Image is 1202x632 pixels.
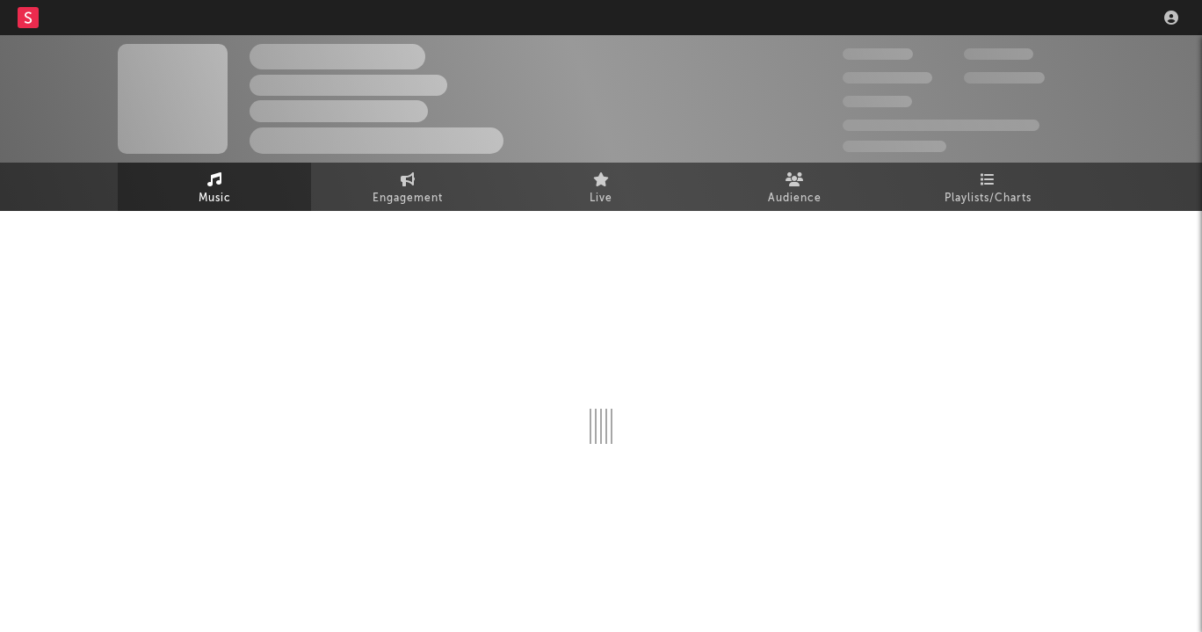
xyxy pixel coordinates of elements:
span: Playlists/Charts [945,188,1032,209]
a: Engagement [311,163,504,211]
span: 100,000 [964,48,1033,60]
span: 300,000 [843,48,913,60]
span: Engagement [373,188,443,209]
span: Jump Score: 85.0 [843,141,946,152]
span: 50,000,000 Monthly Listeners [843,120,1039,131]
span: Live [590,188,612,209]
span: 1,000,000 [964,72,1045,84]
a: Playlists/Charts [891,163,1084,211]
span: Music [199,188,231,209]
a: Live [504,163,698,211]
a: Audience [698,163,891,211]
span: 50,000,000 [843,72,932,84]
span: Audience [768,188,822,209]
span: 100,000 [843,96,912,107]
a: Music [118,163,311,211]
